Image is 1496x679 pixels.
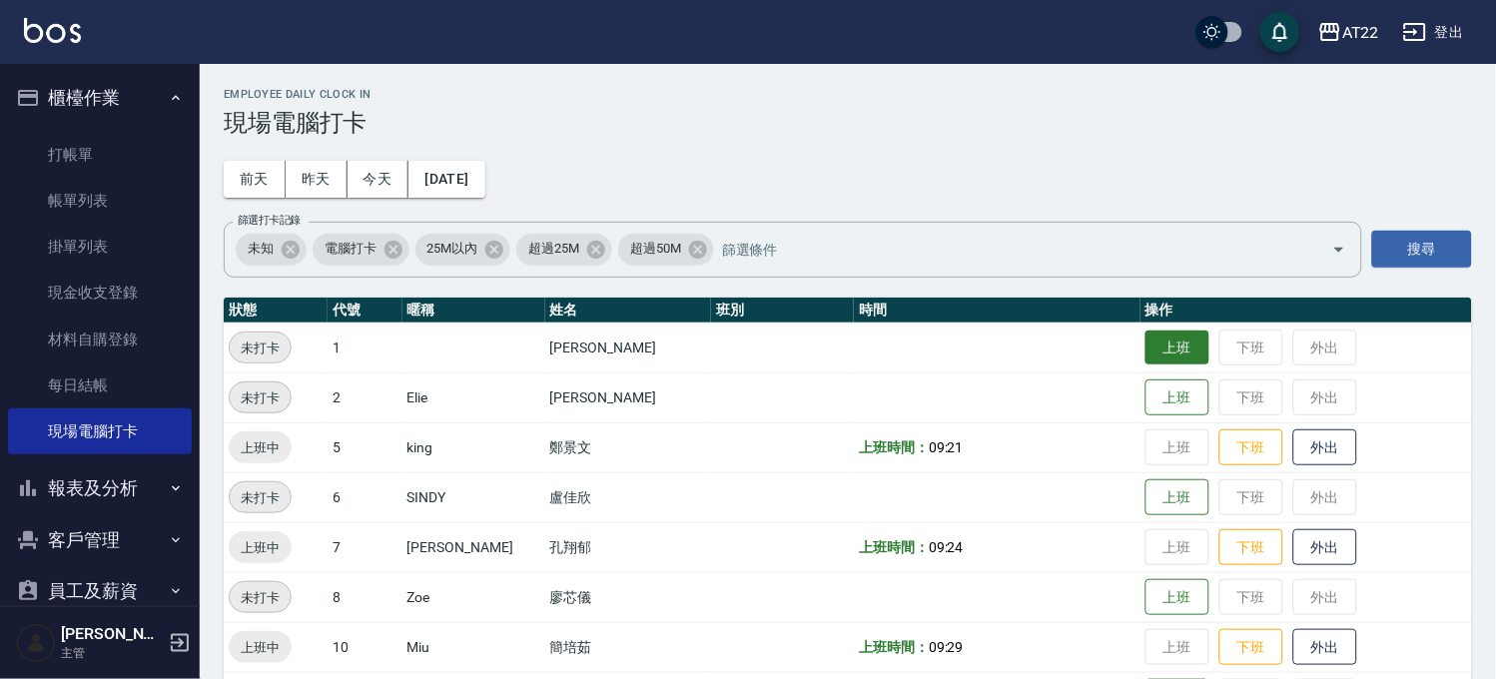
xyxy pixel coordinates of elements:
button: save [1260,12,1300,52]
a: 現場電腦打卡 [8,408,192,454]
span: 超過50M [618,239,693,259]
div: 未知 [236,234,307,266]
button: 外出 [1293,629,1357,666]
img: Logo [24,18,81,43]
span: 電腦打卡 [313,239,388,259]
button: [DATE] [408,161,484,198]
td: 廖芯儀 [545,572,712,622]
b: 上班時間： [859,539,929,555]
button: AT22 [1310,12,1387,53]
span: 09:29 [929,639,964,655]
a: 現金收支登錄 [8,270,192,316]
span: 超過25M [516,239,591,259]
button: 下班 [1219,529,1283,566]
button: 上班 [1145,331,1209,365]
button: 登出 [1395,14,1472,51]
td: Miu [402,622,545,672]
button: Open [1323,234,1355,266]
td: [PERSON_NAME] [545,323,712,372]
th: 暱稱 [402,298,545,324]
td: Elie [402,372,545,422]
label: 篩選打卡記錄 [238,213,301,228]
button: 上班 [1145,579,1209,616]
th: 班別 [711,298,854,324]
td: 5 [328,422,401,472]
a: 掛單列表 [8,224,192,270]
div: 超過50M [618,234,714,266]
button: 櫃檯作業 [8,72,192,124]
a: 材料自購登錄 [8,317,192,362]
td: SINDY [402,472,545,522]
a: 打帳單 [8,132,192,178]
span: 09:24 [929,539,964,555]
div: 25M以內 [415,234,511,266]
span: 09:21 [929,439,964,455]
img: Person [16,623,56,663]
b: 上班時間： [859,439,929,455]
td: king [402,422,545,472]
td: 簡培茹 [545,622,712,672]
div: 超過25M [516,234,612,266]
button: 客戶管理 [8,514,192,566]
td: 1 [328,323,401,372]
td: 7 [328,522,401,572]
button: 下班 [1219,629,1283,666]
a: 每日結帳 [8,362,192,408]
td: 鄭景文 [545,422,712,472]
span: 未打卡 [230,487,291,508]
span: 未打卡 [230,387,291,408]
td: [PERSON_NAME] [402,522,545,572]
input: 篩選條件 [717,232,1297,267]
span: 未打卡 [230,587,291,608]
p: 主管 [61,644,163,662]
span: 上班中 [229,637,292,658]
span: 未打卡 [230,338,291,358]
td: 孔翔郁 [545,522,712,572]
h2: Employee Daily Clock In [224,88,1472,101]
td: 10 [328,622,401,672]
button: 今天 [348,161,409,198]
div: AT22 [1342,20,1379,45]
span: 25M以內 [415,239,490,259]
th: 操作 [1140,298,1472,324]
h3: 現場電腦打卡 [224,109,1472,137]
span: 未知 [236,239,286,259]
td: 2 [328,372,401,422]
th: 代號 [328,298,401,324]
button: 外出 [1293,529,1357,566]
button: 上班 [1145,379,1209,416]
th: 時間 [854,298,1139,324]
button: 外出 [1293,429,1357,466]
button: 報表及分析 [8,462,192,514]
td: [PERSON_NAME] [545,372,712,422]
th: 狀態 [224,298,328,324]
span: 上班中 [229,437,292,458]
div: 電腦打卡 [313,234,409,266]
td: 8 [328,572,401,622]
button: 員工及薪資 [8,565,192,617]
b: 上班時間： [859,639,929,655]
td: 盧佳欣 [545,472,712,522]
a: 帳單列表 [8,178,192,224]
button: 前天 [224,161,286,198]
button: 下班 [1219,429,1283,466]
h5: [PERSON_NAME] [61,624,163,644]
button: 上班 [1145,479,1209,516]
button: 昨天 [286,161,348,198]
span: 上班中 [229,537,292,558]
td: 6 [328,472,401,522]
th: 姓名 [545,298,712,324]
td: Zoe [402,572,545,622]
button: 搜尋 [1372,231,1472,268]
